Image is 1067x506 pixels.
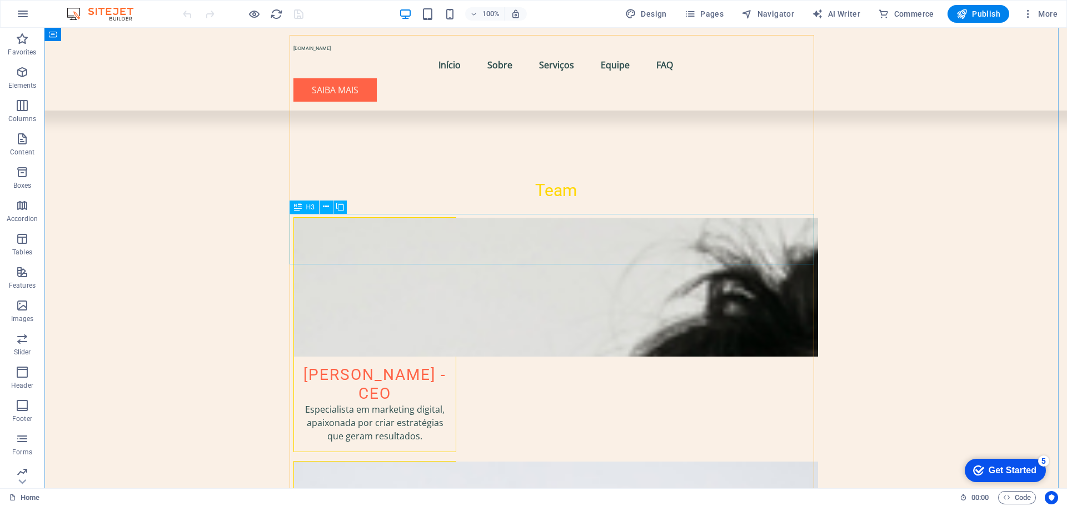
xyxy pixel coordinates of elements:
[12,448,32,457] p: Forms
[807,5,865,23] button: AI Writer
[737,5,799,23] button: Navigator
[9,491,39,504] a: Click to cancel selection. Double-click to open Pages
[625,8,667,19] span: Design
[1023,8,1058,19] span: More
[482,7,500,21] h6: 100%
[12,248,32,257] p: Tables
[8,81,37,90] p: Elements
[10,148,34,157] p: Content
[7,214,38,223] p: Accordion
[465,7,505,21] button: 100%
[1003,491,1031,504] span: Code
[956,8,1000,19] span: Publish
[8,48,36,57] p: Favorites
[685,8,724,19] span: Pages
[948,5,1009,23] button: Publish
[812,8,860,19] span: AI Writer
[621,5,671,23] div: Design (Ctrl+Alt+Y)
[1045,491,1058,504] button: Usercentrics
[270,8,283,21] i: Reload page
[511,9,521,19] i: On resize automatically adjust zoom level to fit chosen device.
[741,8,794,19] span: Navigator
[9,281,36,290] p: Features
[306,204,315,211] span: H3
[979,493,981,502] span: :
[11,381,33,390] p: Header
[998,491,1036,504] button: Code
[12,414,32,423] p: Footer
[9,6,90,29] div: Get Started 5 items remaining, 0% complete
[878,8,934,19] span: Commerce
[874,5,939,23] button: Commerce
[1018,5,1062,23] button: More
[14,348,31,357] p: Slider
[270,7,283,21] button: reload
[82,2,93,13] div: 5
[247,7,261,21] button: Click here to leave preview mode and continue editing
[971,491,989,504] span: 00 00
[11,314,34,323] p: Images
[8,114,36,123] p: Columns
[33,12,81,22] div: Get Started
[680,5,728,23] button: Pages
[960,491,989,504] h6: Session time
[64,7,147,21] img: Editor Logo
[621,5,671,23] button: Design
[13,181,32,190] p: Boxes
